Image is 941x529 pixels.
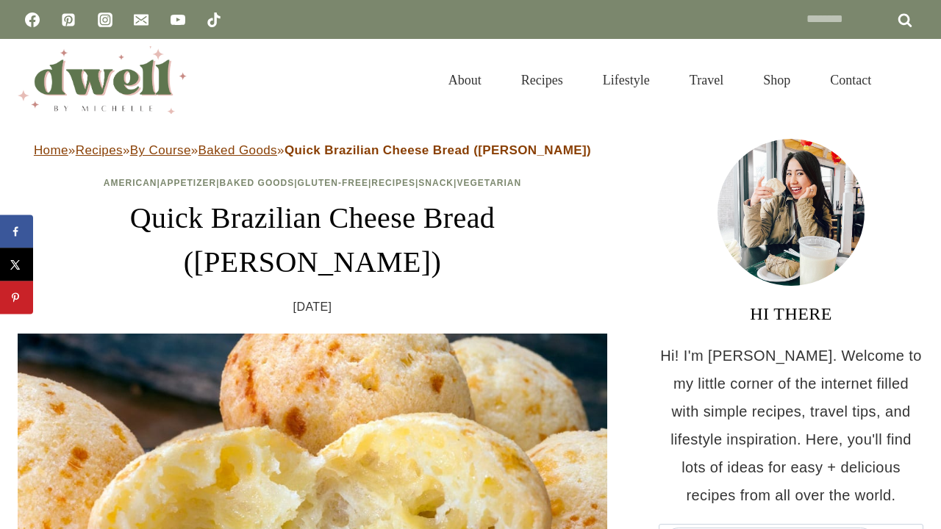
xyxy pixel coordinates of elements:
[293,296,332,318] time: [DATE]
[429,54,501,106] a: About
[130,143,191,157] a: By Course
[659,301,923,327] h3: HI THERE
[18,46,187,114] img: DWELL by michelle
[163,5,193,35] a: YouTube
[898,68,923,93] button: View Search Form
[18,5,47,35] a: Facebook
[298,178,368,188] a: Gluten-Free
[160,178,216,188] a: Appetizer
[90,5,120,35] a: Instagram
[54,5,83,35] a: Pinterest
[743,54,810,106] a: Shop
[34,143,68,157] a: Home
[220,178,295,188] a: Baked Goods
[199,5,229,35] a: TikTok
[583,54,670,106] a: Lifestyle
[18,196,607,284] h1: Quick Brazilian Cheese Bread ([PERSON_NAME])
[104,178,157,188] a: American
[76,143,123,157] a: Recipes
[285,143,591,157] strong: Quick Brazilian Cheese Bread ([PERSON_NAME])
[104,178,521,188] span: | | | | | |
[371,178,415,188] a: Recipes
[429,54,891,106] nav: Primary Navigation
[34,143,591,157] span: » » » »
[810,54,891,106] a: Contact
[659,342,923,509] p: Hi! I'm [PERSON_NAME]. Welcome to my little corner of the internet filled with simple recipes, tr...
[501,54,583,106] a: Recipes
[457,178,521,188] a: Vegetarian
[126,5,156,35] a: Email
[198,143,277,157] a: Baked Goods
[670,54,743,106] a: Travel
[418,178,454,188] a: Snack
